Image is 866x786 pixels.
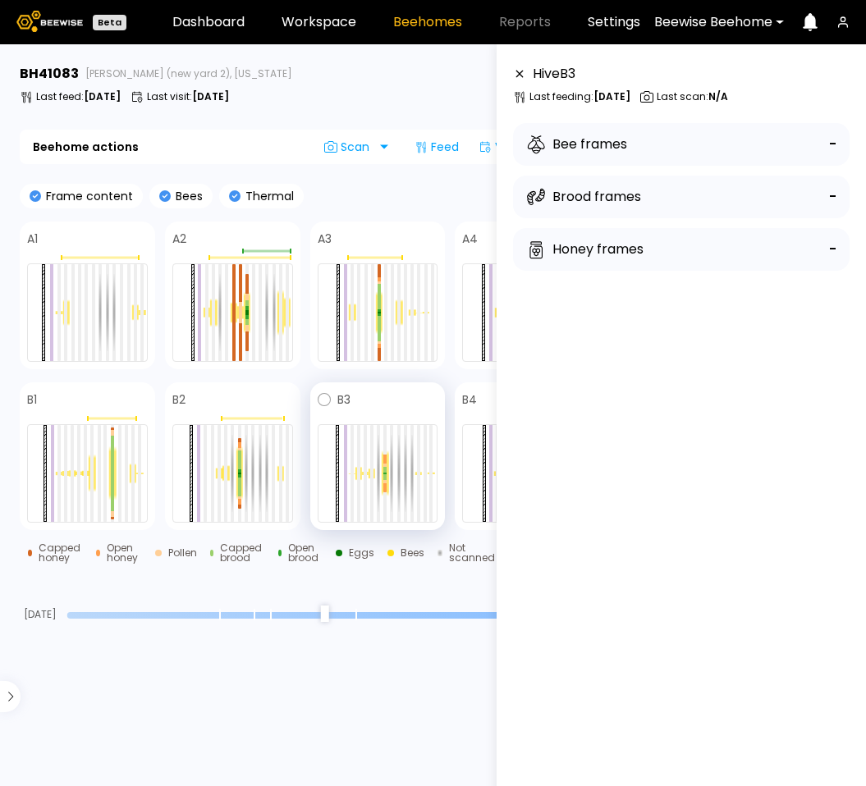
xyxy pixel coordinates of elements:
div: - [829,133,836,156]
h4: B1 [27,394,37,405]
p: Last scan : [657,92,728,102]
div: - [829,185,836,208]
p: Thermal [241,190,294,202]
div: Visit [472,134,525,160]
p: Last visit : [147,92,229,102]
a: Dashboard [172,16,245,29]
div: Capped brood [220,543,264,563]
div: Not scanned [449,543,497,563]
h3: BH 41083 [20,67,79,80]
div: Open brood [288,543,323,563]
span: Reports [499,16,551,29]
a: Beehomes [393,16,462,29]
div: Honey frames [526,240,644,259]
div: Feed [408,134,465,160]
h4: A2 [172,233,186,244]
b: [DATE] [593,89,630,103]
h4: B3 [337,394,351,405]
h4: B2 [172,394,186,405]
div: Capped honey [39,543,83,563]
img: Beewise logo [16,11,83,32]
div: - [829,238,836,261]
div: Eggs [349,548,374,558]
b: Beehome actions [33,141,139,153]
div: Hive B 3 [533,64,575,84]
b: [DATE] [192,89,229,103]
p: Frame content [41,190,133,202]
div: Bees [401,548,424,558]
span: Scan [324,140,375,153]
h4: A1 [27,233,38,244]
p: Last feed : [36,92,121,102]
div: Beta [93,15,126,30]
h4: A4 [462,233,478,244]
span: [DATE] [20,610,61,619]
b: [DATE] [84,89,121,103]
div: Bee frames [526,135,627,154]
span: [PERSON_NAME] (new yard 2), [US_STATE] [85,69,292,79]
div: Brood frames [526,187,641,207]
h4: B4 [462,394,477,405]
b: N/A [708,89,728,103]
div: Pollen [168,548,197,558]
a: Workspace [282,16,356,29]
p: Bees [171,190,203,202]
h4: A3 [318,233,332,244]
a: Settings [588,16,640,29]
p: Last feeding : [529,92,630,102]
div: Open honey [107,543,142,563]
